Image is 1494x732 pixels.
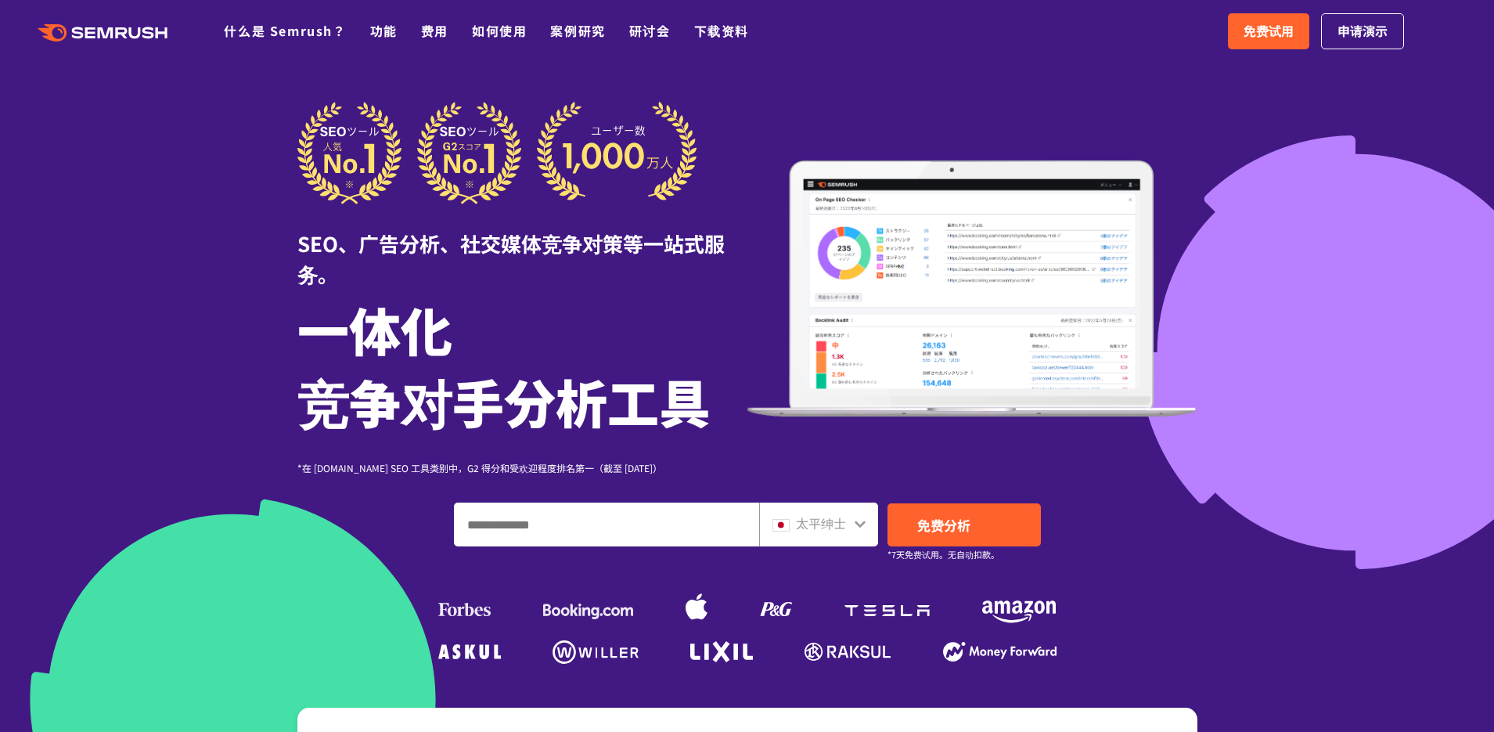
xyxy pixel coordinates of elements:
a: 如何使用 [472,21,527,40]
font: 免费分析 [917,515,970,535]
font: 申请演示 [1337,21,1388,40]
input: 输入域名、关键字或 URL [455,503,758,546]
a: 研讨会 [629,21,671,40]
font: SEO、广告分析、社交媒体竞争对策等一站式服务。 [297,229,725,288]
a: 免费试用 [1228,13,1309,49]
a: 免费分析 [887,503,1041,546]
a: 费用 [421,21,448,40]
a: 什么是 Semrush？ [224,21,346,40]
font: 免费试用 [1244,21,1294,40]
font: *7天免费试用。无自动扣款。 [887,548,999,561]
font: 竞争对手分析工具 [297,363,711,438]
a: 功能 [370,21,398,40]
font: 一体化 [297,291,452,366]
a: 案例研究 [550,21,605,40]
a: 下载资料 [694,21,749,40]
font: *在 [DOMAIN_NAME] SEO 工具类别中，G2 得分和受欢迎程度排名第一（截至 [DATE]） [297,461,662,474]
font: 太平绅士 [796,514,846,532]
a: 申请演示 [1321,13,1404,49]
